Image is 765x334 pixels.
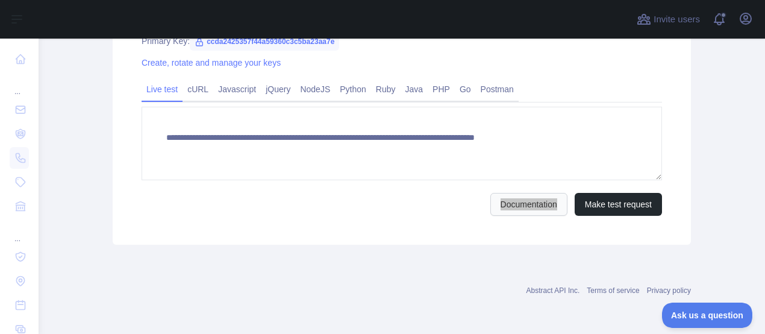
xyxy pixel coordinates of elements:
[10,219,29,244] div: ...
[401,80,428,99] a: Java
[662,303,753,328] iframe: Toggle Customer Support
[213,80,261,99] a: Javascript
[476,80,519,99] a: Postman
[295,80,335,99] a: NodeJS
[428,80,455,99] a: PHP
[183,80,213,99] a: cURL
[490,193,567,216] a: Documentation
[142,80,183,99] a: Live test
[587,286,639,295] a: Terms of service
[654,13,700,27] span: Invite users
[335,80,371,99] a: Python
[455,80,476,99] a: Go
[190,33,339,51] span: ccda2425357f44a59360c3c5ba23aa7e
[575,193,662,216] button: Make test request
[526,286,580,295] a: Abstract API Inc.
[10,72,29,96] div: ...
[371,80,401,99] a: Ruby
[142,35,662,47] div: Primary Key:
[142,58,281,68] a: Create, rotate and manage your keys
[261,80,295,99] a: jQuery
[634,10,702,29] button: Invite users
[647,286,691,295] a: Privacy policy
